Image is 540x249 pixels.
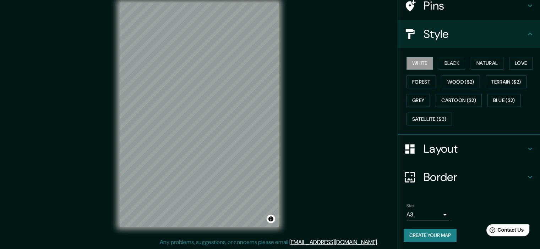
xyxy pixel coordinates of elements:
[407,57,433,70] button: White
[487,94,521,107] button: Blue ($2)
[398,20,540,48] div: Style
[379,238,381,247] div: .
[486,75,527,89] button: Terrain ($2)
[477,221,532,241] iframe: Help widget launcher
[424,170,526,184] h4: Border
[407,209,449,220] div: A3
[442,75,480,89] button: Wood ($2)
[160,238,378,247] p: Any problems, suggestions, or concerns please email .
[436,94,482,107] button: Cartoon ($2)
[398,135,540,163] div: Layout
[378,238,379,247] div: .
[407,94,430,107] button: Grey
[424,142,526,156] h4: Layout
[289,238,377,246] a: [EMAIL_ADDRESS][DOMAIN_NAME]
[439,57,465,70] button: Black
[404,229,457,242] button: Create your map
[509,57,533,70] button: Love
[407,75,436,89] button: Forest
[267,215,275,223] button: Toggle attribution
[471,57,503,70] button: Natural
[398,163,540,191] div: Border
[407,113,452,126] button: Satellite ($3)
[120,2,279,227] canvas: Map
[424,27,526,41] h4: Style
[407,203,414,209] label: Size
